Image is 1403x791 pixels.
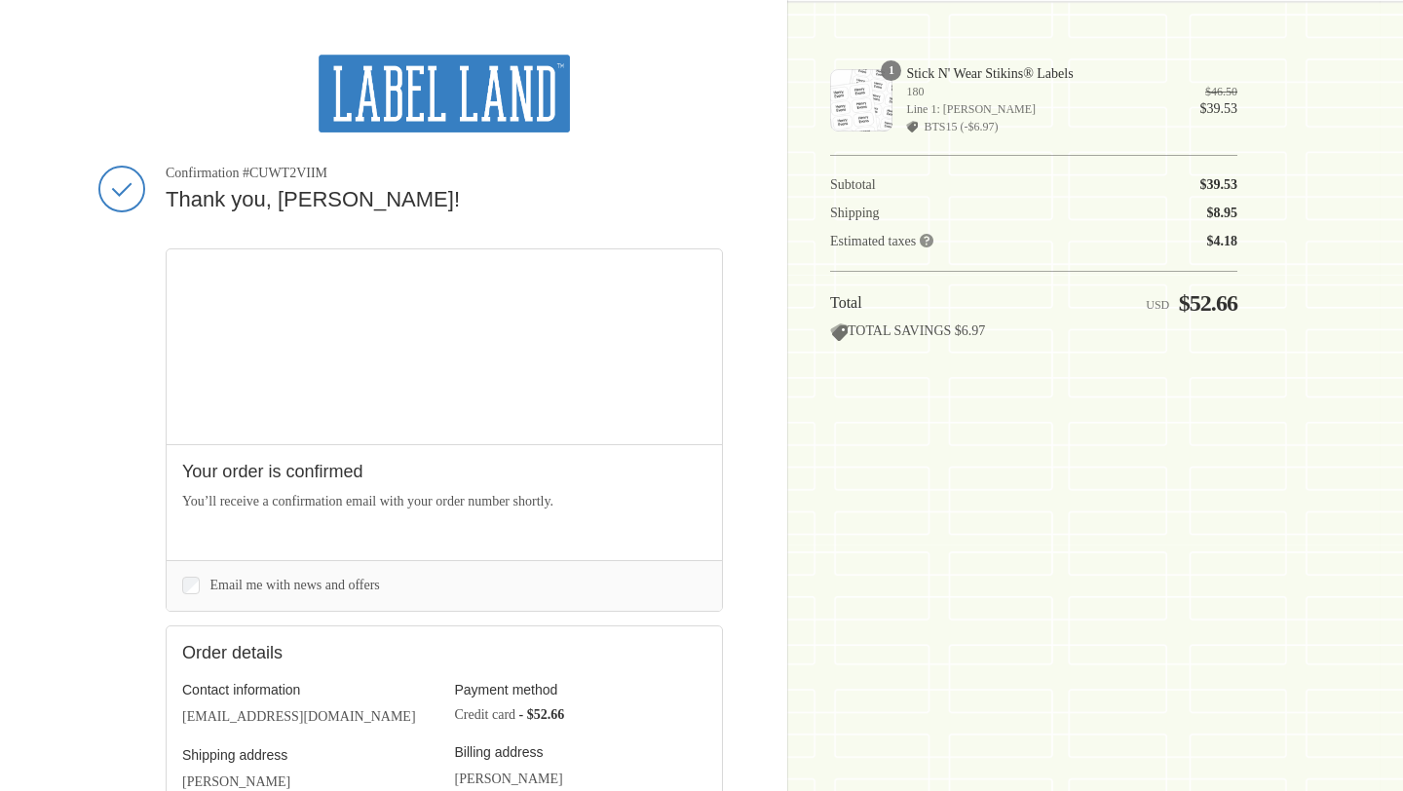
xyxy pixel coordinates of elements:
span: $39.53 [1200,101,1238,116]
span: 180 [906,83,1172,100]
span: Confirmation #CUWT2VIIM [166,165,723,182]
span: $4.18 [1207,234,1238,248]
span: 1 [881,60,901,81]
span: Credit card [455,707,516,722]
h3: Shipping address [182,746,435,764]
h3: Contact information [182,681,435,698]
span: $6.97 [955,323,986,338]
h2: Thank you, [PERSON_NAME]! [166,186,723,214]
bdo: [EMAIL_ADDRESS][DOMAIN_NAME] [182,709,416,724]
span: $39.53 [1200,177,1238,192]
span: Stick N' Wear Stikins® Labels [906,65,1172,83]
h2: Order details [182,642,444,664]
span: Email me with news and offers [210,578,380,592]
span: TOTAL SAVINGS [830,323,951,338]
span: - $52.66 [519,707,565,722]
span: $8.95 [1207,206,1238,220]
p: You’ll receive a confirmation email with your order number shortly. [182,491,706,511]
h3: Payment method [455,681,707,698]
th: Estimated taxes [830,222,1067,250]
del: $46.50 [1205,85,1237,98]
span: USD [1146,298,1169,312]
span: Shipping [830,206,880,220]
h2: Your order is confirmed [182,461,706,483]
img: Stick N' Wear Stikins® Labels - 180 [830,69,892,132]
span: Line 1: [PERSON_NAME] [906,100,1172,118]
span: Total [830,294,862,311]
span: $52.66 [1179,290,1237,316]
th: Subtotal [830,176,1067,194]
span: BTS15 (-$6.97) [924,118,998,135]
img: Label Land [319,55,569,132]
iframe: Google map displaying pin point of shipping address: Lawrence, New York [167,249,723,444]
h3: Billing address [455,743,707,761]
div: Google map displaying pin point of shipping address: Lawrence, New York [167,249,722,444]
